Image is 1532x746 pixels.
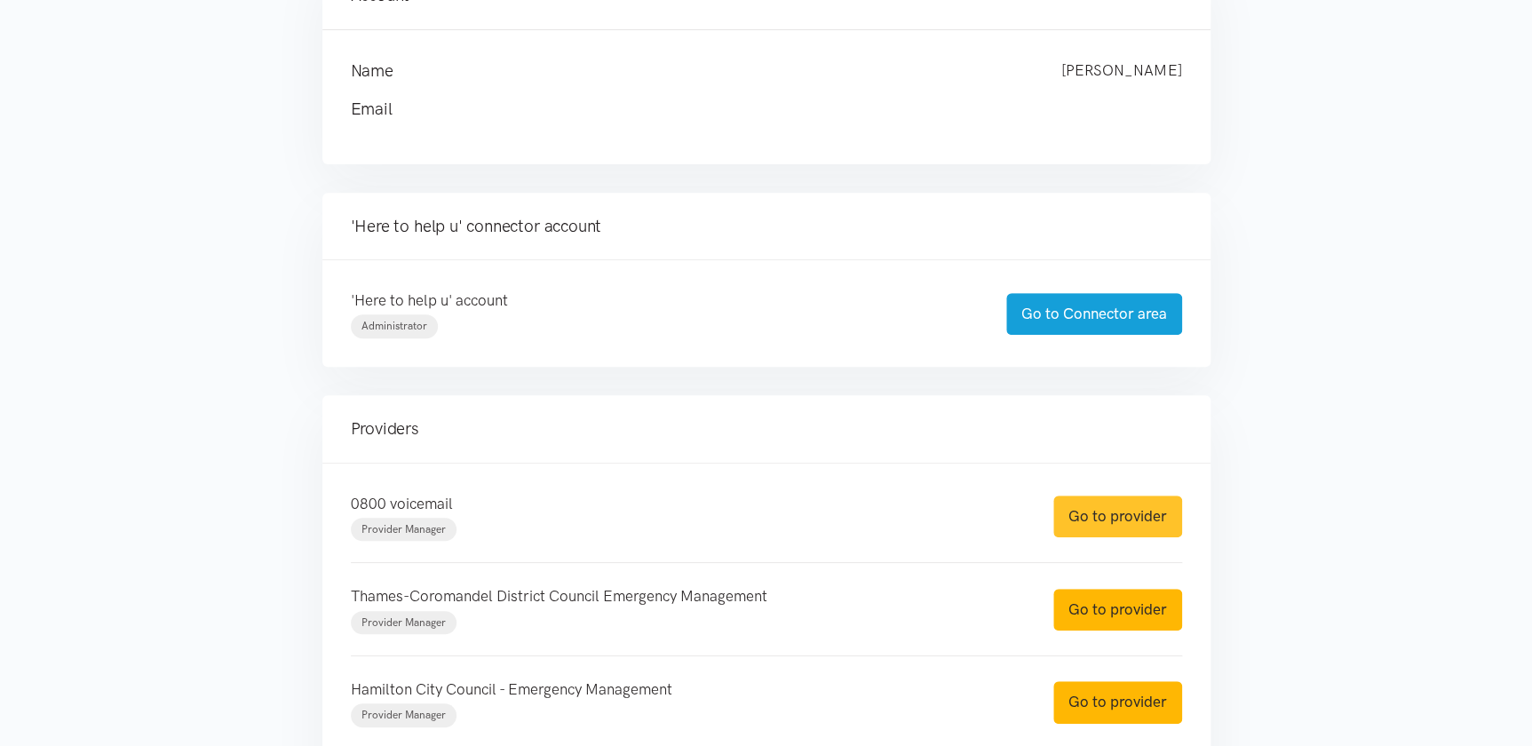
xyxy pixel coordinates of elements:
[351,289,971,313] p: 'Here to help u' account
[351,97,1147,122] h4: Email
[351,584,1018,608] p: Thames-Coromandel District Council Emergency Management
[1053,589,1182,631] a: Go to provider
[351,59,1026,83] h4: Name
[351,678,1018,702] p: Hamilton City Council - Emergency Management
[351,417,1182,441] h4: Providers
[361,523,446,536] span: Provider Manager
[351,492,1018,516] p: 0800 voicemail
[361,709,446,721] span: Provider Manager
[1044,59,1200,83] div: [PERSON_NAME]
[1006,293,1182,335] a: Go to Connector area
[351,214,1182,239] h4: 'Here to help u' connector account
[361,616,446,629] span: Provider Manager
[361,320,427,332] span: Administrator
[1053,496,1182,537] a: Go to provider
[1053,681,1182,723] a: Go to provider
